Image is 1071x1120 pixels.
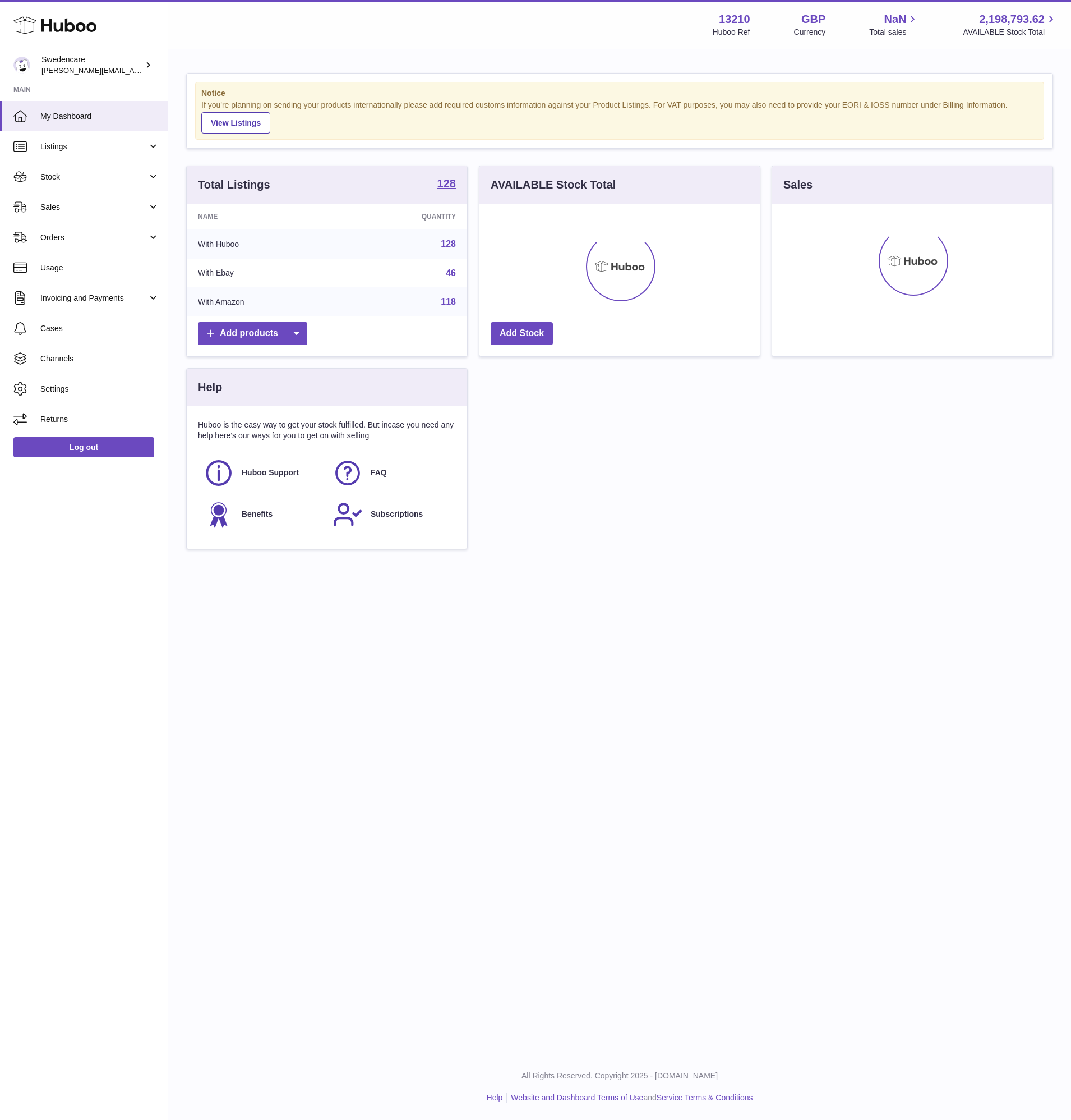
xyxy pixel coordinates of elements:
[40,202,147,213] span: Sales
[198,420,456,441] p: Huboo is the easy way to get your stock fulfilled. But incase you need any help here's our ways f...
[491,177,616,192] h3: AVAILABLE Stock Total
[187,204,340,229] th: Name
[41,66,285,75] span: [PERSON_NAME][EMAIL_ADDRESS][PERSON_NAME][DOMAIN_NAME]
[40,141,147,152] span: Listings
[40,293,147,304] span: Invoicing and Payments
[13,437,154,457] a: Log out
[40,263,159,273] span: Usage
[511,1093,643,1102] a: Website and Dashboard Terms of Use
[242,467,299,478] span: Huboo Support
[201,112,270,134] a: View Listings
[371,467,387,478] span: FAQ
[177,1071,1062,1081] p: All Rights Reserved. Copyright 2025 - [DOMAIN_NAME]
[40,354,159,364] span: Channels
[333,499,450,530] a: Subscriptions
[963,27,1058,38] span: AVAILABLE Stock Total
[437,178,456,191] a: 128
[204,458,321,488] a: Huboo Support
[204,499,321,530] a: Benefits
[507,1093,753,1103] li: and
[13,57,30,74] img: daniel.corbridge@swedencare.co.uk
[41,54,142,76] div: Swedencare
[491,322,553,345] a: Add Stock
[487,1093,503,1102] a: Help
[869,27,919,38] span: Total sales
[198,177,270,192] h3: Total Listings
[657,1093,753,1102] a: Service Terms & Conditions
[446,268,456,278] a: 46
[340,204,467,229] th: Quantity
[437,178,456,189] strong: 128
[801,12,825,27] strong: GBP
[198,322,307,345] a: Add products
[713,27,750,38] div: Huboo Ref
[963,12,1058,38] a: 2,198,793.62 AVAILABLE Stock Total
[40,384,159,394] span: Settings
[333,458,450,488] a: FAQ
[979,12,1045,27] span: 2,198,793.62
[187,259,340,288] td: With Ebay
[794,27,826,38] div: Currency
[40,323,159,334] span: Cases
[187,229,340,259] td: With Huboo
[198,380,222,395] h3: Help
[40,232,147,243] span: Orders
[884,12,906,27] span: NaN
[201,100,1038,134] div: If you're planning on sending your products internationally please add required customs informati...
[40,111,159,122] span: My Dashboard
[719,12,750,27] strong: 13210
[187,287,340,316] td: With Amazon
[371,509,423,520] span: Subscriptions
[201,88,1038,99] strong: Notice
[441,239,456,249] a: 128
[441,297,456,306] a: 118
[869,12,919,38] a: NaN Total sales
[40,172,147,182] span: Stock
[783,177,813,192] h3: Sales
[242,509,273,520] span: Benefits
[40,414,159,425] span: Returns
